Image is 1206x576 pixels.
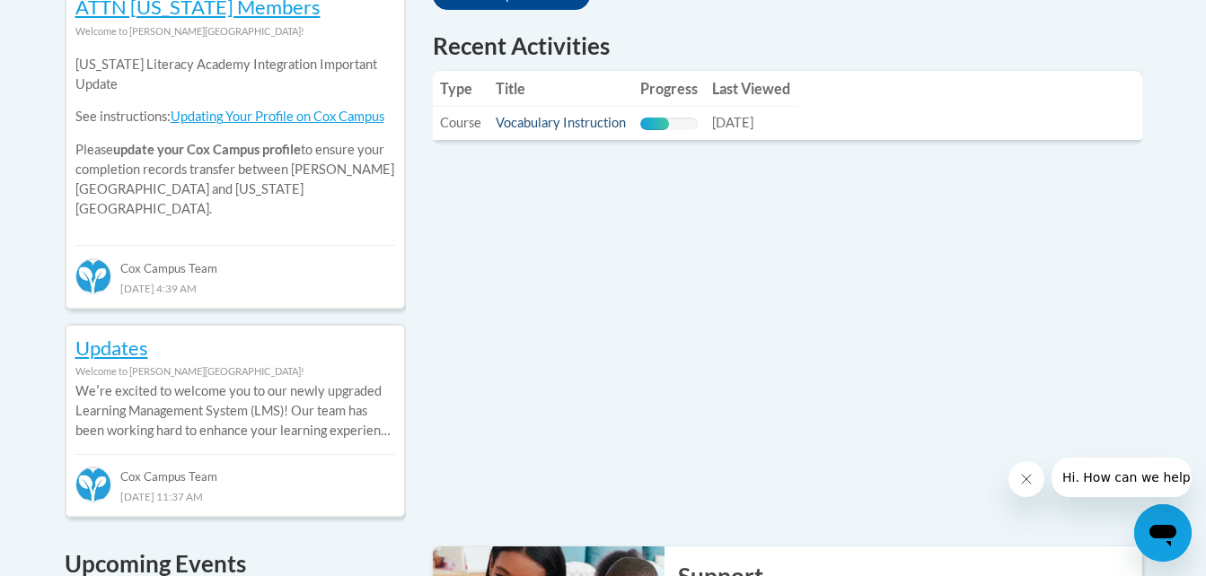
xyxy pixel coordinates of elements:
[1052,458,1192,497] iframe: Message from company
[640,118,669,130] div: Progress, %
[75,454,395,486] div: Cox Campus Team
[1008,461,1044,497] iframe: Close message
[75,362,395,381] div: Welcome to [PERSON_NAME][GEOGRAPHIC_DATA]!
[496,115,626,130] a: Vocabulary Instruction
[75,467,111,502] img: Cox Campus Team
[440,115,481,130] span: Course
[1134,504,1192,562] iframe: Button to launch messaging window
[75,107,395,127] p: See instructions:
[705,71,797,107] th: Last Viewed
[171,109,384,124] a: Updating Your Profile on Cox Campus
[433,30,1142,62] h1: Recent Activities
[75,278,395,298] div: [DATE] 4:39 AM
[489,71,633,107] th: Title
[75,336,148,360] a: Updates
[75,55,395,94] p: [US_STATE] Literacy Academy Integration Important Update
[75,22,395,41] div: Welcome to [PERSON_NAME][GEOGRAPHIC_DATA]!
[712,115,753,130] span: [DATE]
[11,13,145,27] span: Hi. How can we help?
[633,71,705,107] th: Progress
[75,258,111,294] img: Cox Campus Team
[113,142,301,157] b: update your Cox Campus profile
[75,41,395,232] div: Please to ensure your completion records transfer between [PERSON_NAME][GEOGRAPHIC_DATA] and [US_...
[75,486,395,506] div: [DATE] 11:37 AM
[75,381,395,441] p: Weʹre excited to welcome you to our newly upgraded Learning Management System (LMS)! Our team has...
[75,245,395,277] div: Cox Campus Team
[433,71,489,107] th: Type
